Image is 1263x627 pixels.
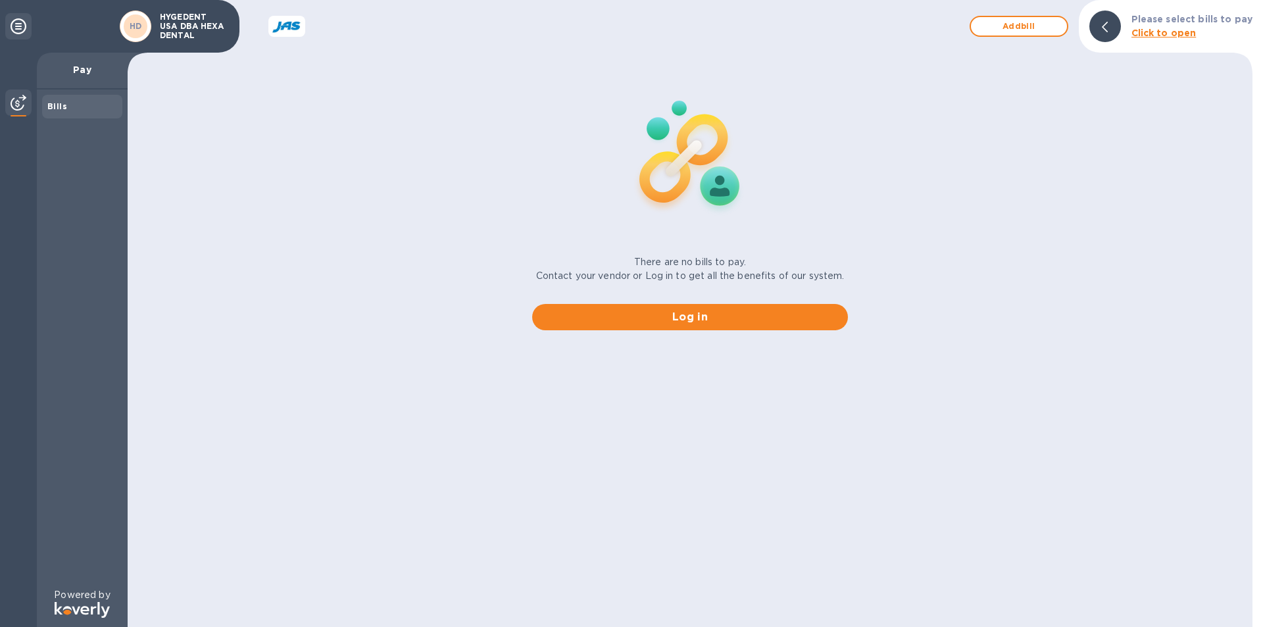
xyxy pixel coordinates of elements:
[543,309,837,325] span: Log in
[981,18,1056,34] span: Add bill
[160,13,226,40] p: HYGEDENT USA DBA HEXA DENTAL
[1131,14,1252,24] b: Please select bills to pay
[54,588,110,602] p: Powered by
[536,255,845,283] p: There are no bills to pay. Contact your vendor or Log in to get all the benefits of our system.
[47,63,117,76] p: Pay
[47,101,67,111] b: Bills
[1131,28,1197,38] b: Click to open
[970,16,1068,37] button: Addbill
[55,602,110,618] img: Logo
[532,304,848,330] button: Log in
[130,21,142,31] b: HD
